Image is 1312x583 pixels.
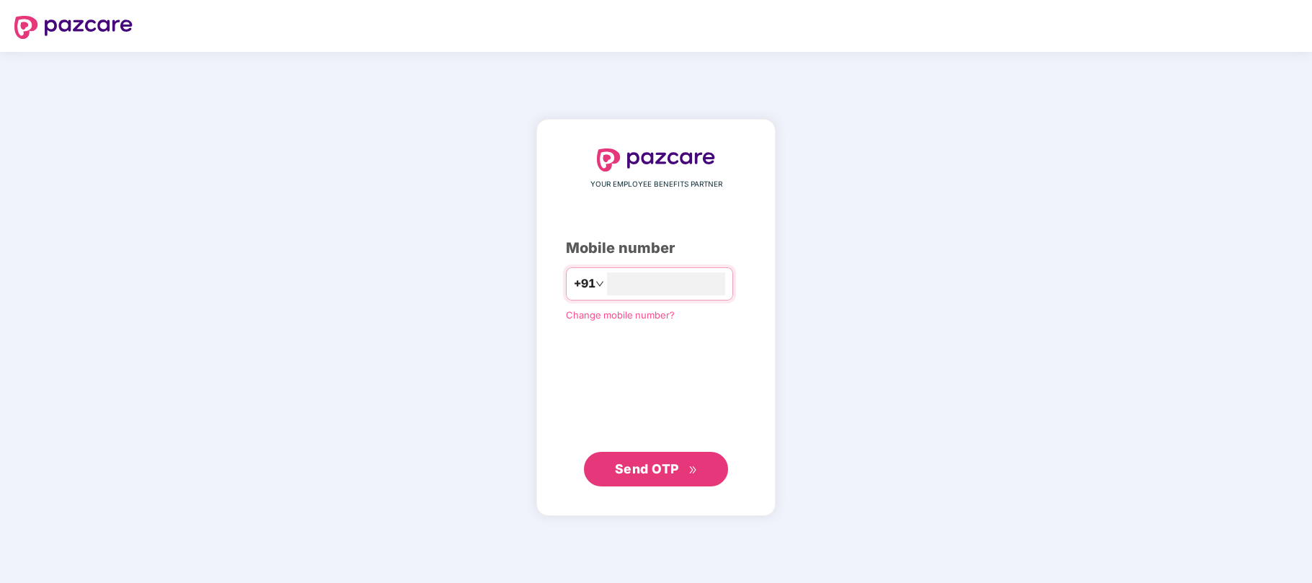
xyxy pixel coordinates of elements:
span: YOUR EMPLOYEE BENEFITS PARTNER [590,179,722,190]
span: +91 [574,275,595,293]
div: Mobile number [566,237,746,259]
button: Send OTPdouble-right [584,452,728,486]
span: Send OTP [615,461,679,476]
img: logo [14,16,133,39]
span: down [595,280,604,288]
img: logo [597,148,715,172]
span: double-right [688,466,698,475]
a: Change mobile number? [566,309,675,321]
